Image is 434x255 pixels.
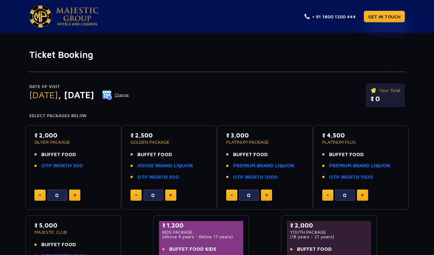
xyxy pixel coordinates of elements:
[169,193,172,197] img: plus
[34,131,112,140] p: ₹ 2,000
[130,131,208,140] p: ₹ 2,500
[233,162,294,170] a: PREMIUM BRAND LIQUOR
[137,162,193,170] a: HOUSE BRAND LIQUOR
[58,89,94,100] span: , [DATE]
[226,131,304,140] p: ₹ 3,000
[290,221,368,230] p: ₹ 2,000
[231,195,233,196] img: minus
[327,195,329,196] img: minus
[34,221,112,230] p: ₹ 5,000
[169,246,216,253] span: BUFFET FOOD KIDS
[297,246,332,253] span: BUFFET FOOD
[41,162,83,170] a: OTP WORTH 500
[322,140,400,144] p: PLATINUM PLUS
[329,151,364,158] span: BUFFET FOOD
[370,94,400,104] p: ₹ 0
[41,151,76,158] span: BUFFET FOOD
[29,89,58,100] span: [DATE]
[102,90,129,100] button: Change
[226,140,304,144] p: PLATINUM PACKAGE
[329,162,390,170] a: PREMIUM BRAND LIQUOR
[34,230,112,234] p: MAJESTIC CLUB
[322,131,400,140] p: ₹ 4,500
[370,87,377,94] img: ticket
[39,195,41,196] img: minus
[29,5,52,27] img: Majestic Pride
[135,195,137,196] img: minus
[290,230,368,234] p: YOUTH PACKAGE
[265,193,268,197] img: plus
[329,173,373,181] a: OTP WORTH 1500
[137,151,172,158] span: BUFFET FOOD
[29,49,405,60] h1: Ticket Booking
[290,234,368,239] p: (18 years - 21 years)
[364,11,405,22] a: GET IN TOUCH
[305,13,356,20] a: + 91 1800 1200 444
[162,234,240,239] p: (Above 4 years - Below 17 years)
[233,173,278,181] a: OTP WORTH 1000
[162,230,240,234] p: KIDS PACKAGE
[29,83,129,90] p: Date of Visit
[56,7,99,26] img: Majestic Pride
[361,193,364,197] img: plus
[370,87,400,94] p: Your Total
[130,140,208,144] p: GOLDEN PACKAGE
[162,221,240,230] p: ₹ 1,200
[233,151,268,158] span: BUFFET FOOD
[41,241,76,248] span: BUFFET FOOD
[137,173,179,181] a: OTP WORTH 500
[73,193,76,197] img: plus
[34,140,112,144] p: SILVER PACKAGE
[29,113,405,118] h4: Select Packages Below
